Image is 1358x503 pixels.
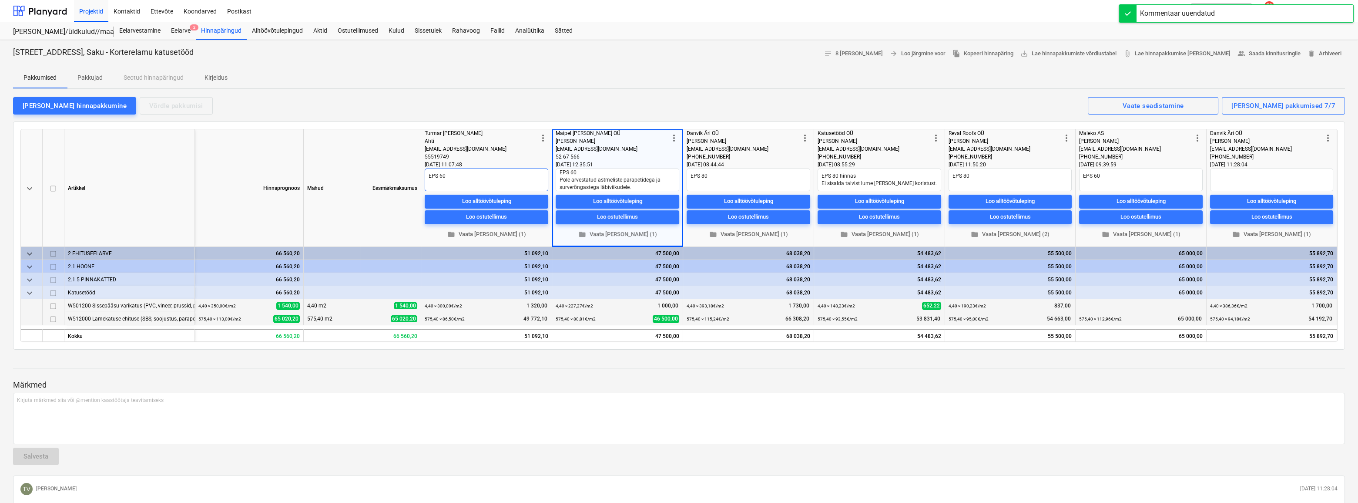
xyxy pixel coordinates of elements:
a: Alltöövõtulepingud [247,22,308,40]
div: [DATE] 08:44:44 [687,161,810,169]
span: folder [709,230,717,238]
span: 1 000,00 [657,302,679,310]
button: Loo ostutellimus [1210,210,1333,224]
small: 4,40 × 386,36€ / m2 [1210,304,1247,308]
div: 66 560,20 [198,260,300,273]
span: Loo järgmine voor [890,49,946,59]
span: 1 540,00 [276,302,300,310]
button: Vaata [PERSON_NAME] (1) [1079,228,1203,241]
div: 66 560,20 [198,273,300,286]
span: Vaata [PERSON_NAME] (1) [821,230,938,240]
button: Loo alltöövõtuleping [1210,195,1333,209]
span: [EMAIL_ADDRESS][DOMAIN_NAME] [818,146,899,152]
span: 8 [PERSON_NAME] [824,49,883,59]
small: 575,40 × 94,18€ / m2 [1210,317,1250,321]
small: 575,40 × 93,55€ / m2 [818,317,858,321]
button: Loo järgmine voor [886,47,949,61]
span: 46 500,00 [653,315,679,323]
a: Sissetulek [409,22,447,40]
span: folder [578,230,586,238]
div: 47 500,00 [552,329,683,342]
div: Vestlusvidin [1314,461,1358,503]
div: 51 092,10 [425,273,548,286]
span: more_vert [1323,133,1333,143]
div: 51 092,10 [425,286,548,299]
span: 2 [190,24,198,30]
div: W501200 Sissepääsu varikatus (PVC, vineer, prussid, plekid ja nende paigaldus // roov, tsementkiu... [68,299,191,312]
div: [DATE] 11:28:04 [1210,161,1333,169]
div: Aktid [308,22,332,40]
div: Eelarvestamine [114,22,166,40]
span: arrow_forward [890,50,898,57]
div: Katusetööd [68,286,191,299]
div: Loo ostutellimus [728,212,769,222]
div: Artikkel [64,129,195,247]
button: Loo ostutellimus [556,210,679,224]
div: 55 500,00 [949,286,1072,299]
button: Loo ostutellimus [425,210,548,224]
div: Loo alltöövõtuleping [462,196,511,206]
div: Analüütika [510,22,550,40]
p: Pakkujad [77,73,103,82]
div: 55519749 [425,153,538,161]
a: Kulud [383,22,409,40]
span: Vaata [PERSON_NAME] (2) [952,230,1068,240]
div: Ahti [425,137,538,145]
div: Loo alltöövõtuleping [1247,196,1296,206]
div: Maipel [PERSON_NAME] OÜ [556,129,669,137]
span: 54 192,70 [1308,315,1333,323]
span: folder [971,230,979,238]
div: 55 500,00 [949,260,1072,273]
div: Reval Roofs OÜ [949,129,1061,137]
button: Loo ostutellimus [1079,210,1203,224]
div: [PHONE_NUMBER] [687,153,800,161]
span: 1 730,00 [788,302,810,310]
div: 55 892,70 [1210,260,1333,273]
span: Vaata [PERSON_NAME] (1) [1214,230,1330,240]
div: Hinnaprognoos [195,129,304,247]
div: 68 038,20 [683,329,814,342]
div: Loo ostutellimus [597,212,638,222]
span: 837,00 [1053,302,1072,310]
div: 2 EHITUSEELARVE [68,247,191,260]
div: Loo alltöövõtuleping [1117,196,1166,206]
div: [PERSON_NAME] pakkumised 7/7 [1231,100,1335,111]
div: 51 092,10 [421,329,552,342]
button: Loo alltöövõtuleping [818,195,941,209]
div: 4,40 m2 [304,299,360,312]
div: [PERSON_NAME] [1210,137,1323,145]
span: folder [447,230,455,238]
span: 65 020,20 [391,315,417,322]
button: Vaate seadistamine [1088,97,1218,115]
button: Loo alltöövõtuleping [556,195,679,209]
span: folder [1232,230,1240,238]
div: 54 483,62 [818,273,941,286]
div: [DATE] 11:50:20 [949,161,1072,169]
div: [PERSON_NAME] [556,137,669,145]
button: Vaata [PERSON_NAME] (1) [425,228,548,241]
span: folder [1102,230,1110,238]
button: Loo alltöövõtuleping [949,195,1072,209]
small: 4,40 × 393,18€ / m2 [687,304,724,308]
p: Pakkumised [23,73,57,82]
div: 54 483,62 [814,329,945,342]
div: [PHONE_NUMBER] [1079,153,1192,161]
div: Hinnapäringud [196,22,247,40]
div: Kokku [64,329,195,342]
div: [PHONE_NUMBER] [949,153,1061,161]
button: Vaata [PERSON_NAME] (1) [687,228,810,241]
button: Kopeeri hinnapäring [949,47,1017,61]
div: 47 500,00 [556,273,679,286]
small: 575,40 × 112,96€ / m2 [1079,317,1122,321]
small: 4,40 × 300,00€ / m2 [425,304,462,308]
div: Kommentaar uuendatud [1140,8,1215,19]
span: 53 831,40 [915,315,941,323]
div: Danvik Äri OÜ [1210,129,1323,137]
div: 51 092,10 [425,247,548,260]
span: 65 000,00 [1177,315,1203,323]
button: Loo ostutellimus [949,210,1072,224]
div: [PERSON_NAME] [818,137,931,145]
div: Sätted [550,22,578,40]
